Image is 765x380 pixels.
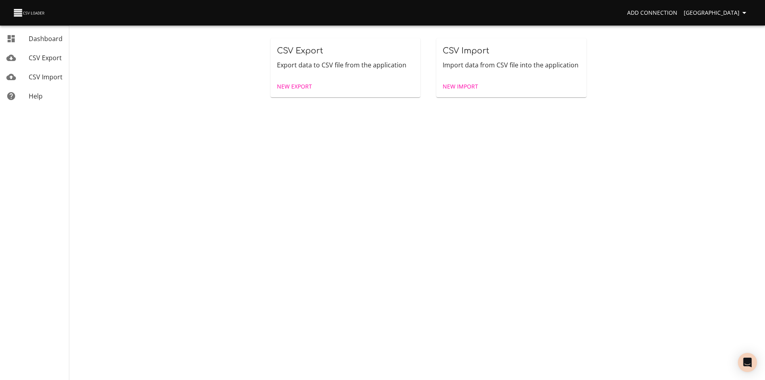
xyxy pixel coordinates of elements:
[738,353,757,372] div: Open Intercom Messenger
[624,6,681,20] a: Add Connection
[443,82,478,92] span: New Import
[681,6,752,20] button: [GEOGRAPHIC_DATA]
[29,34,63,43] span: Dashboard
[274,79,315,94] a: New Export
[29,73,63,81] span: CSV Import
[443,60,580,70] p: Import data from CSV file into the application
[13,7,46,18] img: CSV Loader
[439,79,481,94] a: New Import
[29,92,43,100] span: Help
[627,8,677,18] span: Add Connection
[29,53,62,62] span: CSV Export
[277,82,312,92] span: New Export
[684,8,749,18] span: [GEOGRAPHIC_DATA]
[277,46,323,55] span: CSV Export
[443,46,489,55] span: CSV Import
[277,60,414,70] p: Export data to CSV file from the application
